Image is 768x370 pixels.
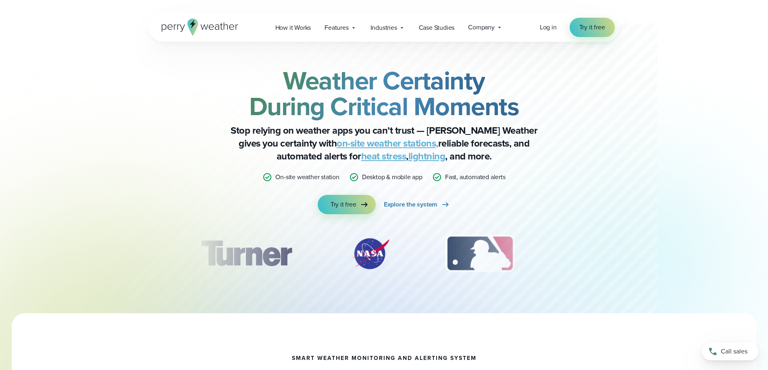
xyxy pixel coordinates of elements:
p: Fast, automated alerts [445,172,506,182]
a: lightning [408,149,445,163]
span: Case Studies [419,23,455,33]
span: Features [325,23,348,33]
a: heat stress [361,149,406,163]
img: MLB.svg [437,234,522,274]
a: Case Studies [412,19,462,36]
a: on-site weather stations, [337,136,438,151]
span: Try it free [579,23,605,32]
span: Try it free [331,200,356,209]
a: Log in [540,23,557,32]
h1: smart weather monitoring and alerting system [292,355,477,362]
div: 1 of 12 [189,234,303,274]
img: PGA.svg [561,234,626,274]
a: Try it free [570,18,615,37]
a: Try it free [318,195,376,214]
a: How it Works [268,19,318,36]
p: Stop relying on weather apps you can’t trust — [PERSON_NAME] Weather gives you certainty with rel... [223,124,545,163]
a: Explore the system [384,195,450,214]
span: Call sales [721,347,747,356]
div: 4 of 12 [561,234,626,274]
img: Turner-Construction_1.svg [189,234,303,274]
p: Desktop & mobile app [362,172,423,182]
div: 3 of 12 [437,234,522,274]
div: 2 of 12 [342,234,399,274]
span: Explore the system [384,200,437,209]
a: Call sales [702,343,758,360]
img: NASA.svg [342,234,399,274]
div: slideshow [189,234,579,278]
strong: Weather Certainty During Critical Moments [249,62,519,125]
span: How it Works [275,23,311,33]
span: Company [468,23,495,32]
p: On-site weather station [275,172,339,182]
span: Industries [370,23,397,33]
